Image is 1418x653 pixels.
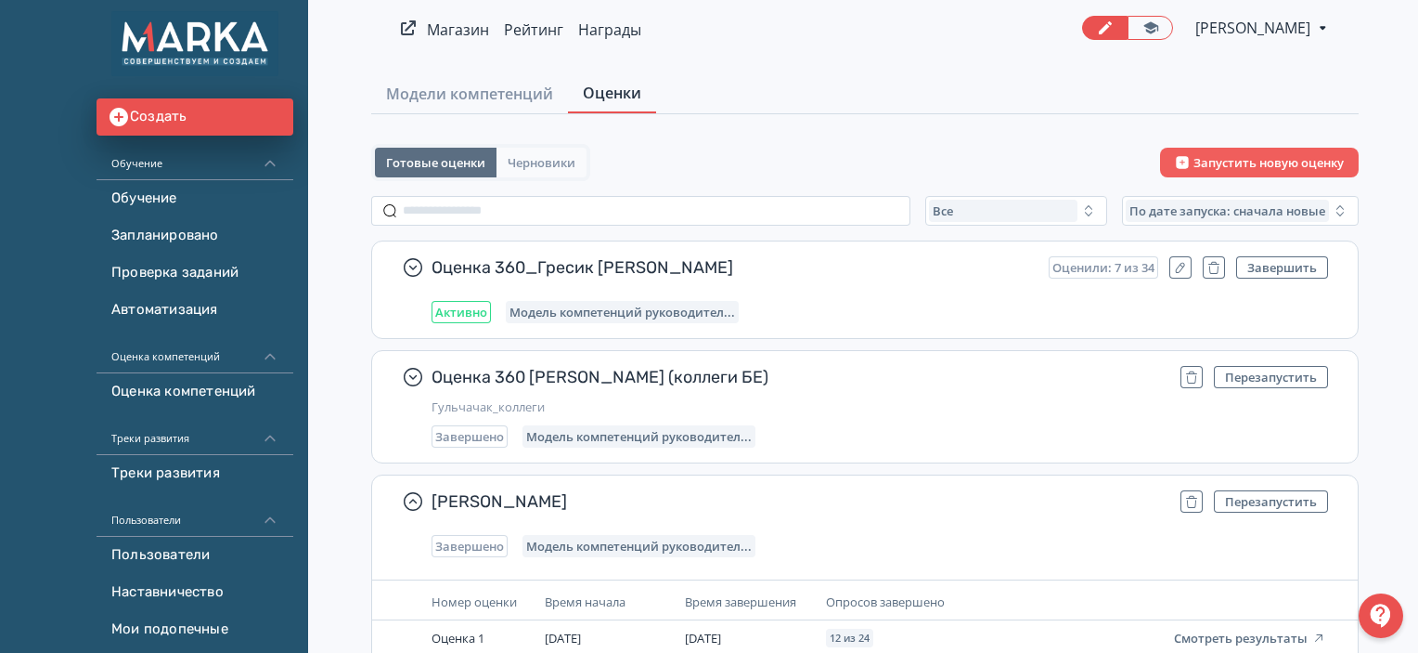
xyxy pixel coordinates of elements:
a: Оценка компетенций [97,373,293,411]
span: Гульчачак_коллеги [432,399,1328,414]
button: По дате запуска: сначала новые [1122,196,1359,226]
img: https://files.teachbase.ru/system/account/50582/logo/medium-f5c71650e90bff48e038c85a25739627.png [111,11,278,76]
a: Мои подопечные [97,611,293,648]
a: Проверка заданий [97,255,293,292]
span: Время завершения [685,594,796,610]
span: [PERSON_NAME] [432,490,1166,513]
a: Автоматизация [97,292,293,329]
a: Рейтинг [504,20,563,40]
div: Треки развития [97,411,293,455]
button: Смотреть результаты [1174,631,1326,646]
a: Треки развития [97,455,293,492]
span: Оценка 360 [PERSON_NAME] (коллеги БЕ) [432,366,1166,388]
span: Модель компетенций руководителя (Митрофанова Гульчачак) [526,429,752,444]
a: Переключиться в режим ученика [1128,16,1173,40]
span: Модель компетенций руководителя_Гресик Михаил [509,305,735,320]
button: Черновики [496,148,587,177]
span: Завершено [435,429,504,444]
a: Магазин [427,20,489,40]
div: Пользователи [97,492,293,537]
span: Активно [435,305,487,320]
span: Модель компетенций руководителя (Митрофанова Гульчачак) [526,539,752,554]
span: Оценка 360_Гресик [PERSON_NAME] [432,256,1034,279]
button: Перезапустить [1214,366,1328,388]
a: Наставничество [97,574,293,611]
button: Все [925,196,1107,226]
button: Запустить новую оценку [1160,148,1359,177]
span: Оценки [583,82,641,104]
span: Номер оценки [432,594,517,610]
span: [DATE] [685,630,721,646]
button: Перезапустить [1214,490,1328,513]
a: Обучение [97,180,293,217]
span: Модели компетенций [386,83,553,105]
span: По дате запуска: сначала новые [1129,203,1325,218]
span: Время начала [545,594,625,610]
span: Опросов завершено [826,594,945,610]
button: Завершить [1236,256,1328,279]
a: Награды [578,20,641,40]
a: Пользователи [97,537,293,574]
span: Готовые оценки [386,155,485,170]
span: Черновики [508,155,575,170]
span: Все [933,203,953,218]
button: Создать [97,98,293,136]
div: Обучение [97,136,293,180]
span: Завершено [435,539,504,554]
span: Оценка 1 [432,630,484,646]
span: [DATE] [545,630,581,646]
span: Сергей Рогожин [1195,17,1313,39]
a: Запланировано [97,217,293,255]
div: Оценка компетенций [97,329,293,373]
button: Готовые оценки [375,148,496,177]
a: Смотреть результаты [1174,629,1326,646]
span: Оценили: 7 из 34 [1052,260,1154,275]
span: 12 из 24 [830,633,870,644]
